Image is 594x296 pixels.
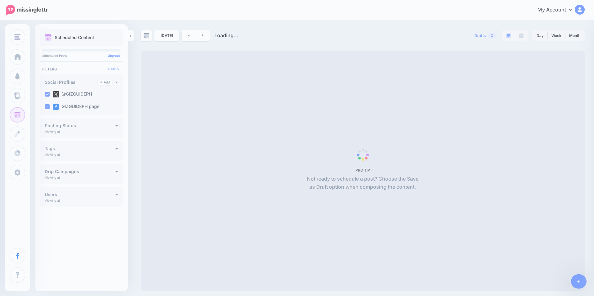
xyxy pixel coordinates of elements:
p: Viewing all [45,130,60,133]
img: twitter-square.png [53,91,59,97]
p: Viewing all [45,199,60,202]
p: Viewing all [45,176,60,179]
label: GIZGUIDEPH page [53,104,99,110]
span: 2 [487,33,496,38]
h4: Social Profiles [45,80,98,84]
h4: Tags [45,146,115,151]
p: Scheduled Posts [42,54,121,57]
img: facebook-grey-square.png [519,34,523,38]
h4: Drip Campaigns [45,169,115,174]
img: Missinglettr [6,5,48,15]
span: Loading... [214,32,238,38]
img: facebook-square.png [53,104,59,110]
h4: Posting Status [45,123,115,128]
a: Month [565,31,584,41]
img: calendar.png [45,34,52,41]
img: menu.png [14,34,21,40]
a: Clear All [107,67,121,70]
p: Scheduled Content [55,35,94,40]
h4: Users [45,192,115,197]
a: Week [548,31,565,41]
h4: Filters [42,67,121,71]
a: Drafts2 [471,30,500,41]
a: [DATE] [154,30,179,41]
a: Day [533,31,547,41]
a: My Account [531,2,585,18]
img: calendar-grey-darker.png [144,33,149,38]
h5: PRO TIP [304,168,421,173]
a: Add [98,79,112,85]
label: @GIZGUIDEPH [53,91,92,97]
p: Viewing all [45,153,60,156]
img: paragraph-boxed.png [506,33,511,38]
p: Not ready to schedule a post? Choose the Save as Draft option when composing the content. [304,175,421,191]
a: Upgrade [108,54,121,57]
span: Drafts [474,34,486,38]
